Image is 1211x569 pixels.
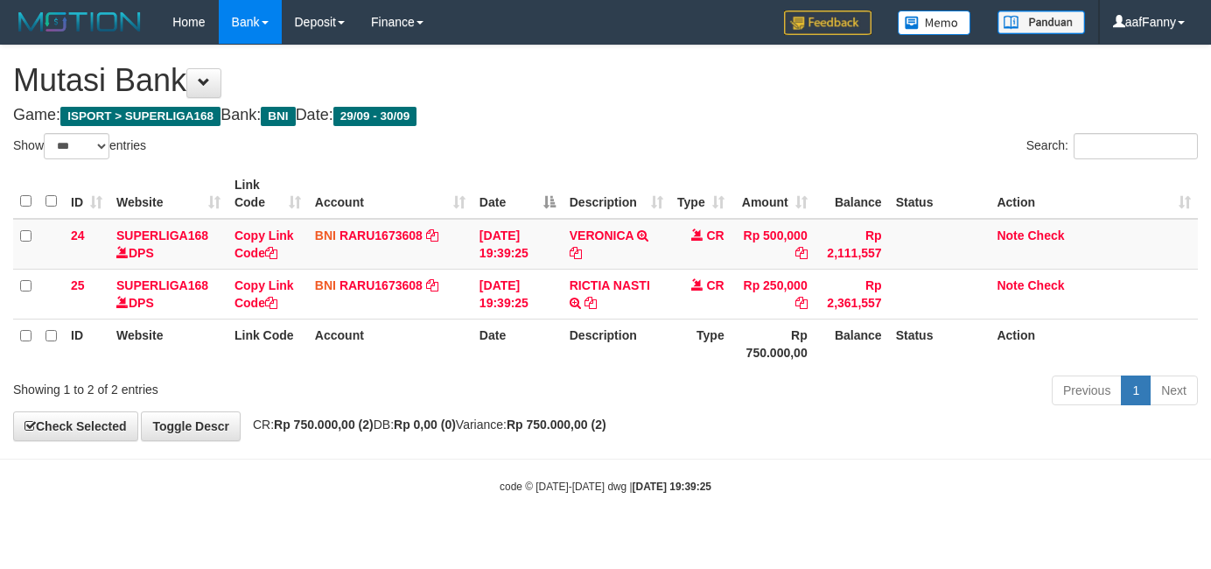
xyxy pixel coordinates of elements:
[990,319,1198,369] th: Action
[706,228,724,242] span: CR
[815,269,889,319] td: Rp 2,361,557
[71,278,85,292] span: 25
[1121,376,1151,405] a: 1
[990,169,1198,219] th: Action: activate to sort column ascending
[815,219,889,270] td: Rp 2,111,557
[889,169,990,219] th: Status
[13,107,1198,124] h4: Game: Bank: Date:
[584,296,597,310] a: Copy RICTIA NASTI to clipboard
[234,228,294,260] a: Copy Link Code
[426,278,438,292] a: Copy RARU1673608 to clipboard
[633,481,711,493] strong: [DATE] 19:39:25
[997,228,1024,242] a: Note
[889,319,990,369] th: Status
[315,278,336,292] span: BNI
[234,278,294,310] a: Copy Link Code
[141,411,241,441] a: Toggle Descr
[64,169,109,219] th: ID: activate to sort column ascending
[997,278,1024,292] a: Note
[308,169,472,219] th: Account: activate to sort column ascending
[109,269,227,319] td: DPS
[570,228,633,242] a: VERONICA
[570,246,582,260] a: Copy VERONICA to clipboard
[109,319,227,369] th: Website
[71,228,85,242] span: 24
[13,63,1198,98] h1: Mutasi Bank
[394,418,456,432] strong: Rp 0,00 (0)
[315,228,336,242] span: BNI
[333,107,417,126] span: 29/09 - 30/09
[472,319,563,369] th: Date
[997,11,1085,34] img: panduan.png
[1026,133,1198,159] label: Search:
[784,11,871,35] img: Feedback.jpg
[500,481,711,493] small: code © [DATE]-[DATE] dwg |
[44,133,109,159] select: Showentries
[60,107,220,126] span: ISPORT > SUPERLIGA168
[472,169,563,219] th: Date: activate to sort column descending
[1052,376,1122,405] a: Previous
[244,418,606,432] span: CR: DB: Variance:
[472,219,563,270] td: [DATE] 19:39:25
[227,319,308,369] th: Link Code
[13,9,146,35] img: MOTION_logo.png
[815,169,889,219] th: Balance
[731,319,815,369] th: Rp 750.000,00
[109,219,227,270] td: DPS
[308,319,472,369] th: Account
[109,169,227,219] th: Website: activate to sort column ascending
[274,418,374,432] strong: Rp 750.000,00 (2)
[1150,376,1198,405] a: Next
[339,228,423,242] a: RARU1673608
[731,269,815,319] td: Rp 250,000
[116,228,208,242] a: SUPERLIGA168
[1027,278,1064,292] a: Check
[563,319,670,369] th: Description
[507,418,606,432] strong: Rp 750.000,00 (2)
[13,411,138,441] a: Check Selected
[13,133,146,159] label: Show entries
[261,107,295,126] span: BNI
[116,278,208,292] a: SUPERLIGA168
[815,319,889,369] th: Balance
[898,11,971,35] img: Button%20Memo.svg
[731,169,815,219] th: Amount: activate to sort column ascending
[706,278,724,292] span: CR
[13,374,492,398] div: Showing 1 to 2 of 2 entries
[426,228,438,242] a: Copy RARU1673608 to clipboard
[1074,133,1198,159] input: Search:
[795,296,808,310] a: Copy Rp 250,000 to clipboard
[670,169,731,219] th: Type: activate to sort column ascending
[472,269,563,319] td: [DATE] 19:39:25
[570,278,650,292] a: RICTIA NASTI
[563,169,670,219] th: Description: activate to sort column ascending
[670,319,731,369] th: Type
[731,219,815,270] td: Rp 500,000
[64,319,109,369] th: ID
[339,278,423,292] a: RARU1673608
[227,169,308,219] th: Link Code: activate to sort column ascending
[1027,228,1064,242] a: Check
[795,246,808,260] a: Copy Rp 500,000 to clipboard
